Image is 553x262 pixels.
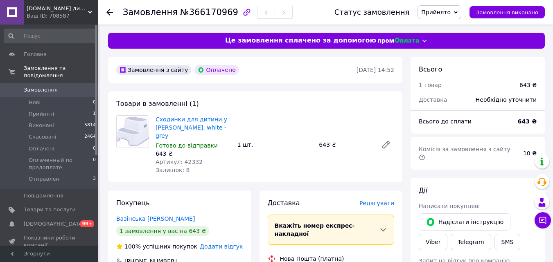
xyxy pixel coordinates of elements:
[275,222,355,237] span: Вкажіть номер експрес-накладної
[357,67,394,73] time: [DATE] 14:52
[27,5,88,12] span: mirchudes.net.ua дитячі товари
[123,7,178,17] span: Замовлення
[419,186,427,194] span: Дії
[93,99,96,106] span: 0
[116,242,197,251] div: успішних покупок
[24,234,76,249] span: Показники роботи компанії
[29,122,54,129] span: Виконані
[24,206,76,213] span: Товари та послуги
[419,65,442,73] span: Всього
[93,175,96,183] span: 3
[29,99,41,106] span: Нові
[29,110,54,118] span: Прийняті
[535,212,551,228] button: Чат з покупцем
[194,65,239,75] div: Оплачено
[156,142,218,149] span: Готово до відправки
[29,145,54,152] span: Оплачені
[24,65,98,79] span: Замовлення та повідомлення
[419,146,512,161] span: Комісія за замовлення з сайту
[116,215,195,222] a: Вазінська [PERSON_NAME]
[116,65,191,75] div: Замовлення з сайту
[29,175,59,183] span: Отправлен
[451,234,491,250] a: Telegram
[24,51,47,58] span: Головна
[494,234,521,250] button: SMS
[419,213,510,231] button: Надіслати інструкцію
[421,9,451,16] span: Прийнято
[469,6,545,18] button: Замовлення виконано
[234,139,316,150] div: 1 шт.
[200,243,243,250] span: Додати відгук
[156,159,203,165] span: Артикул: 42332
[156,116,227,139] a: Сходинки для дитини у [PERSON_NAME], white - grey
[80,220,94,227] span: 99+
[116,100,199,107] span: Товари в замовленні (1)
[24,220,84,228] span: [DEMOGRAPHIC_DATA]
[93,157,96,171] span: 0
[378,137,394,153] a: Редагувати
[124,243,141,250] span: 100%
[4,29,97,43] input: Пошук
[180,7,238,17] span: №366170969
[24,192,63,199] span: Повідомлення
[24,86,58,94] span: Замовлення
[29,157,93,171] span: Оплаченный по предоплате
[156,150,231,158] div: 643 ₴
[316,139,375,150] div: 643 ₴
[519,81,537,89] div: 643 ₴
[476,9,538,16] span: Замовлення виконано
[471,91,542,109] div: Необхідно уточнити
[27,12,98,20] div: Ваш ID: 708587
[359,200,394,206] span: Редагувати
[419,234,447,250] a: Viber
[156,167,190,173] span: Залишок: 8
[116,226,209,236] div: 1 замовлення у вас на 643 ₴
[84,133,96,141] span: 2464
[518,144,542,162] div: 10 ₴
[93,110,96,118] span: 1
[116,199,150,207] span: Покупець
[419,82,442,88] span: 1 товар
[106,8,113,16] div: Повернутися назад
[419,118,472,125] span: Всього до сплати
[518,118,537,125] b: 643 ₴
[93,145,96,152] span: 0
[225,36,376,45] span: Це замовлення сплачено за допомогою
[419,203,480,209] span: Написати покупцеві
[29,133,56,141] span: Скасовані
[268,199,300,207] span: Доставка
[84,122,96,129] span: 5814
[117,117,149,146] img: Сходинки для дитини у ванну FreeON, white - grey
[419,96,447,103] span: Доставка
[334,8,410,16] div: Статус замовлення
